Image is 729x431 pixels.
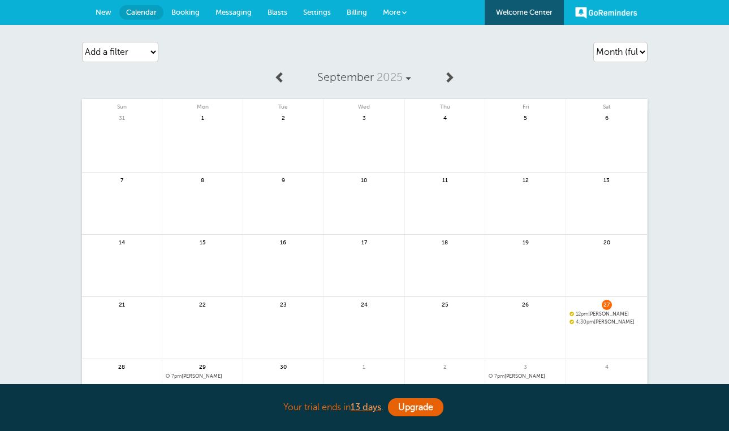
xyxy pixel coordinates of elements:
[440,362,450,370] span: 2
[489,373,562,380] span: John
[485,99,566,110] span: Fri
[494,373,504,379] span: 7pm
[278,175,288,184] span: 9
[602,300,612,308] span: 27
[576,319,594,325] span: 4:30pm
[215,8,252,16] span: Messaging
[317,71,374,84] span: September
[197,238,208,246] span: 15
[602,113,612,122] span: 6
[405,99,485,110] span: Thu
[576,311,588,317] span: 12pm
[96,8,111,16] span: New
[166,373,239,380] a: 7pm[PERSON_NAME]
[440,175,450,184] span: 11
[602,362,612,370] span: 4
[520,300,530,308] span: 26
[243,99,323,110] span: Tue
[602,238,612,246] span: 20
[570,311,644,317] a: 12pm[PERSON_NAME]
[359,113,369,122] span: 3
[520,238,530,246] span: 19
[388,398,443,416] a: Upgrade
[440,113,450,122] span: 4
[126,8,157,16] span: Calendar
[570,311,644,317] span: Mauricio
[377,71,403,84] span: 2025
[359,362,369,370] span: 1
[520,175,530,184] span: 12
[359,175,369,184] span: 10
[197,175,208,184] span: 8
[570,319,644,325] span: Joshua
[117,238,127,246] span: 14
[570,319,644,325] a: 4:30pm[PERSON_NAME]
[440,300,450,308] span: 25
[82,99,162,110] span: Sun
[440,238,450,246] span: 18
[347,8,367,16] span: Billing
[489,373,562,380] a: 7pm[PERSON_NAME]
[117,113,127,122] span: 31
[197,113,208,122] span: 1
[570,311,573,316] span: Confirmed. Changing the appointment date will unconfirm the appointment.
[166,373,239,380] span: Adam
[602,175,612,184] span: 13
[570,319,573,324] span: Confirmed. Changing the appointment date will unconfirm the appointment.
[197,362,208,370] span: 29
[520,362,530,370] span: 3
[171,373,182,379] span: 7pm
[324,99,404,110] span: Wed
[351,402,381,412] a: 13 days
[359,300,369,308] span: 24
[117,175,127,184] span: 7
[566,99,647,110] span: Sat
[278,300,288,308] span: 23
[119,5,163,20] a: Calendar
[171,8,200,16] span: Booking
[268,8,287,16] span: Blasts
[117,300,127,308] span: 21
[520,113,530,122] span: 5
[278,238,288,246] span: 16
[359,238,369,246] span: 17
[117,362,127,370] span: 28
[303,8,331,16] span: Settings
[383,8,400,16] span: More
[291,65,437,90] a: September 2025
[82,395,648,420] div: Your trial ends in .
[162,99,243,110] span: Mon
[278,362,288,370] span: 30
[278,113,288,122] span: 2
[197,300,208,308] span: 22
